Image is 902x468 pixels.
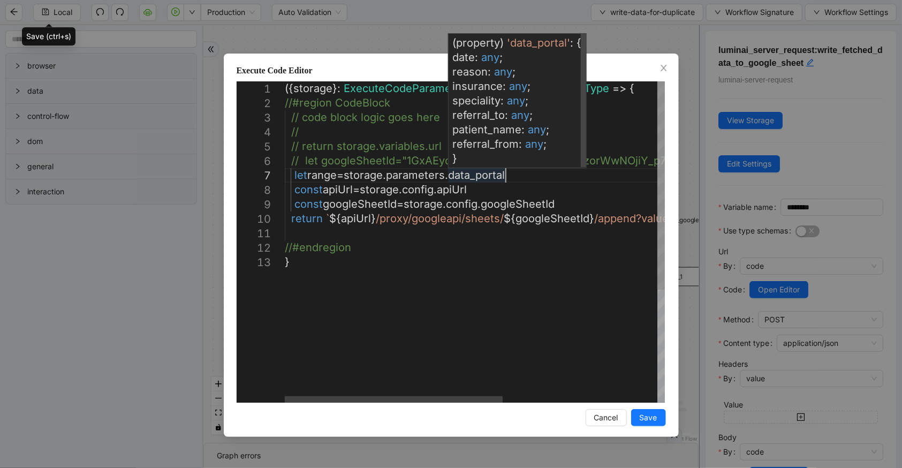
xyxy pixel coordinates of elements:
[477,198,481,210] span: .
[446,198,477,210] span: config
[291,212,323,225] span: return
[522,123,525,136] span: :
[291,125,299,138] span: //
[528,80,531,93] span: ;
[307,169,337,182] span: range
[501,94,504,107] span: :
[528,123,547,136] span: any
[510,80,528,93] span: any
[507,94,526,107] span: any
[353,183,360,196] span: =
[237,198,271,212] div: 9
[457,36,501,49] span: property
[404,198,443,210] span: storage
[631,409,666,426] button: Save
[402,183,434,196] span: config
[453,80,503,93] span: insurance
[475,51,479,64] span: :
[530,109,533,122] span: ;
[386,169,445,182] span: parameters
[237,183,271,198] div: 8
[453,152,458,165] span: }
[495,65,513,78] span: any
[519,138,522,150] span: :
[507,36,571,49] span: 'data_portal'
[500,51,503,64] span: ;
[323,183,353,196] span: apiUrl
[337,169,344,182] span: =
[291,140,442,153] span: // return storage.variables.url
[294,198,323,210] span: const
[526,94,529,107] span: ;
[516,212,589,225] span: googleSheetId
[383,169,386,182] span: .
[237,111,271,125] div: 3
[448,169,505,182] span: data_portal
[326,212,329,225] span: `
[453,36,457,49] span: (
[453,109,505,122] span: referral_to
[285,96,390,109] span: //#region CodeBlock
[237,255,271,270] div: 13
[504,212,516,225] span: ${
[360,183,399,196] span: storage
[341,212,371,225] span: apiUrl
[434,183,437,196] span: .
[571,36,574,49] span: :
[583,154,695,167] span: zorWwNOjiY_p7fFew"
[399,183,402,196] span: .
[329,212,341,225] span: ${
[660,64,668,72] span: close
[22,27,75,46] div: Save (ctrl+s)
[291,111,440,124] span: // code block logic goes here
[630,82,634,95] span: {
[285,82,293,95] span: ({
[293,82,332,95] span: storage
[237,227,271,241] div: 11
[397,198,404,210] span: =
[453,138,519,150] span: referral_from
[285,241,351,254] span: //#endregion
[640,412,657,424] span: Save
[376,212,504,225] span: /proxy/googleapi/sheets/
[481,198,555,210] span: googleSheetId
[285,255,290,268] span: }
[237,169,271,183] div: 7
[513,65,516,78] span: ;
[453,94,501,107] span: speciality
[589,212,594,225] span: }
[294,169,307,182] span: let
[237,140,271,154] div: 5
[453,51,475,64] span: date
[594,412,618,424] span: Cancel
[594,212,861,225] span: /append?valueInputOption=USER_ENTERED&range=
[237,212,271,227] div: 10
[505,168,506,169] textarea: Editor content;Press Alt+F1 for Accessibility Options.
[505,109,509,122] span: :
[612,82,626,95] span: =>
[332,82,340,95] span: }:
[488,65,491,78] span: :
[291,154,583,167] span: // let googleSheetId="1GxAEyouCPcng5oD8w-_AQCHPpj
[512,109,530,122] span: any
[586,409,627,426] button: Cancel
[237,241,271,255] div: 12
[344,82,472,95] span: ExecuteCodeParameters
[544,138,547,150] span: ;
[237,154,271,169] div: 6
[237,96,271,111] div: 2
[658,63,670,74] button: Close
[526,138,544,150] span: any
[237,82,271,96] div: 1
[437,183,467,196] span: apiUrl
[371,212,376,225] span: }
[453,123,522,136] span: patient_name
[344,169,383,182] span: storage
[547,123,550,136] span: ;
[443,198,446,210] span: .
[501,36,504,49] span: )
[237,125,271,140] div: 4
[445,169,448,182] span: .
[453,65,488,78] span: reason
[482,51,500,64] span: any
